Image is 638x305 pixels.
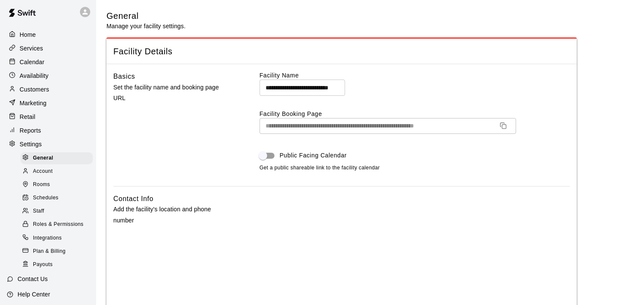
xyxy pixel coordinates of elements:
a: Retail [7,110,89,123]
a: Roles & Permissions [21,218,96,231]
h5: General [106,10,186,22]
a: Account [21,165,96,178]
a: Home [7,28,89,41]
p: Help Center [18,290,50,299]
a: Calendar [7,56,89,68]
span: Get a public shareable link to the facility calendar [260,164,380,172]
p: Reports [20,126,41,135]
span: Integrations [33,234,62,243]
a: General [21,151,96,165]
p: Calendar [20,58,44,66]
p: Customers [20,85,49,94]
button: Copy URL [496,119,510,133]
p: Settings [20,140,42,148]
a: Rooms [21,178,96,192]
div: Integrations [21,232,93,244]
p: Services [20,44,43,53]
a: Staff [21,205,96,218]
p: Manage your facility settings. [106,22,186,30]
span: Schedules [33,194,59,202]
a: Customers [7,83,89,96]
span: Plan & Billing [33,247,65,256]
label: Facility Booking Page [260,110,570,118]
a: Services [7,42,89,55]
div: Rooms [21,179,93,191]
h6: Contact Info [113,193,154,204]
span: Public Facing Calendar [280,151,347,160]
p: Contact Us [18,275,48,283]
p: Home [20,30,36,39]
span: Facility Details [113,46,570,57]
div: Schedules [21,192,93,204]
a: Marketing [7,97,89,110]
label: Facility Name [260,71,570,80]
span: General [33,154,53,163]
p: Add the facility's location and phone number [113,204,232,225]
span: Staff [33,207,44,216]
a: Schedules [21,192,96,205]
span: Payouts [33,261,53,269]
p: Marketing [20,99,47,107]
a: Availability [7,69,89,82]
a: Reports [7,124,89,137]
a: Plan & Billing [21,245,96,258]
p: Retail [20,113,35,121]
div: Roles & Permissions [21,219,93,231]
span: Rooms [33,181,50,189]
a: Payouts [21,258,96,271]
p: Availability [20,71,49,80]
div: Staff [21,205,93,217]
div: General [21,152,93,164]
span: Account [33,167,53,176]
a: Integrations [21,231,96,245]
div: Payouts [21,259,93,271]
span: Roles & Permissions [33,220,83,229]
div: Plan & Billing [21,246,93,258]
p: Set the facility name and booking page URL [113,82,232,104]
div: Account [21,166,93,178]
h6: Basics [113,71,135,82]
a: Settings [7,138,89,151]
